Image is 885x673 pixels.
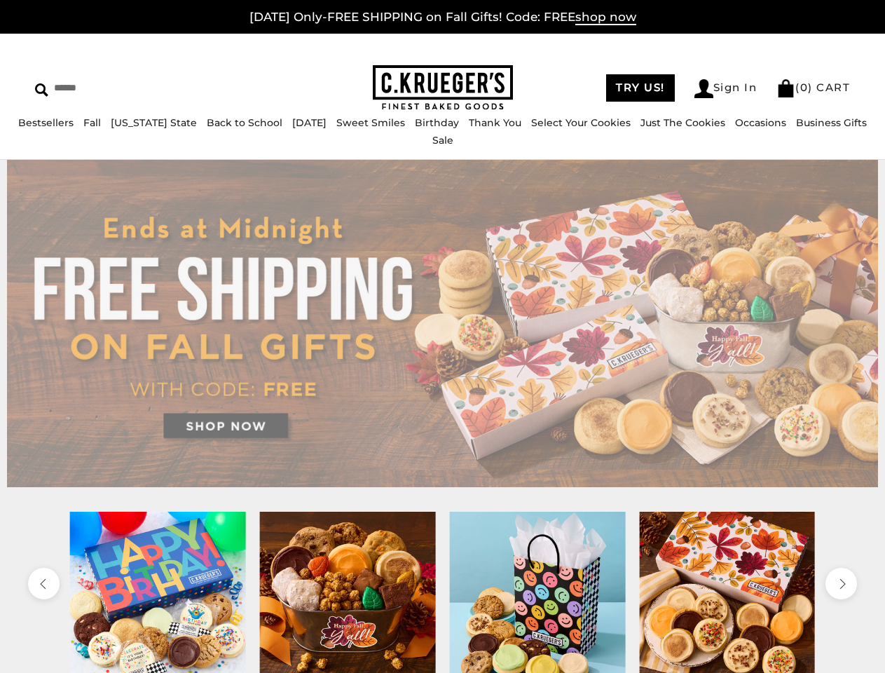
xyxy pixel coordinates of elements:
a: Business Gifts [796,116,867,129]
a: Back to School [207,116,282,129]
span: 0 [800,81,809,94]
img: C.Krueger's Special Offer [7,160,878,487]
input: Search [35,77,221,99]
a: TRY US! [606,74,675,102]
a: Birthday [415,116,459,129]
img: Account [694,79,713,98]
a: Bestsellers [18,116,74,129]
img: Search [35,83,48,97]
img: C.KRUEGER'S [373,65,513,111]
a: Sign In [694,79,757,98]
button: next [825,568,857,599]
a: [DATE] Only-FREE SHIPPING on Fall Gifts! Code: FREEshop now [249,10,636,25]
a: Just The Cookies [640,116,725,129]
button: previous [28,568,60,599]
span: shop now [575,10,636,25]
a: Sweet Smiles [336,116,405,129]
a: [DATE] [292,116,327,129]
a: [US_STATE] State [111,116,197,129]
a: Sale [432,134,453,147]
a: Fall [83,116,101,129]
a: (0) CART [776,81,850,94]
a: Occasions [735,116,786,129]
a: Thank You [469,116,521,129]
img: Bag [776,79,795,97]
a: Select Your Cookies [531,116,631,129]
